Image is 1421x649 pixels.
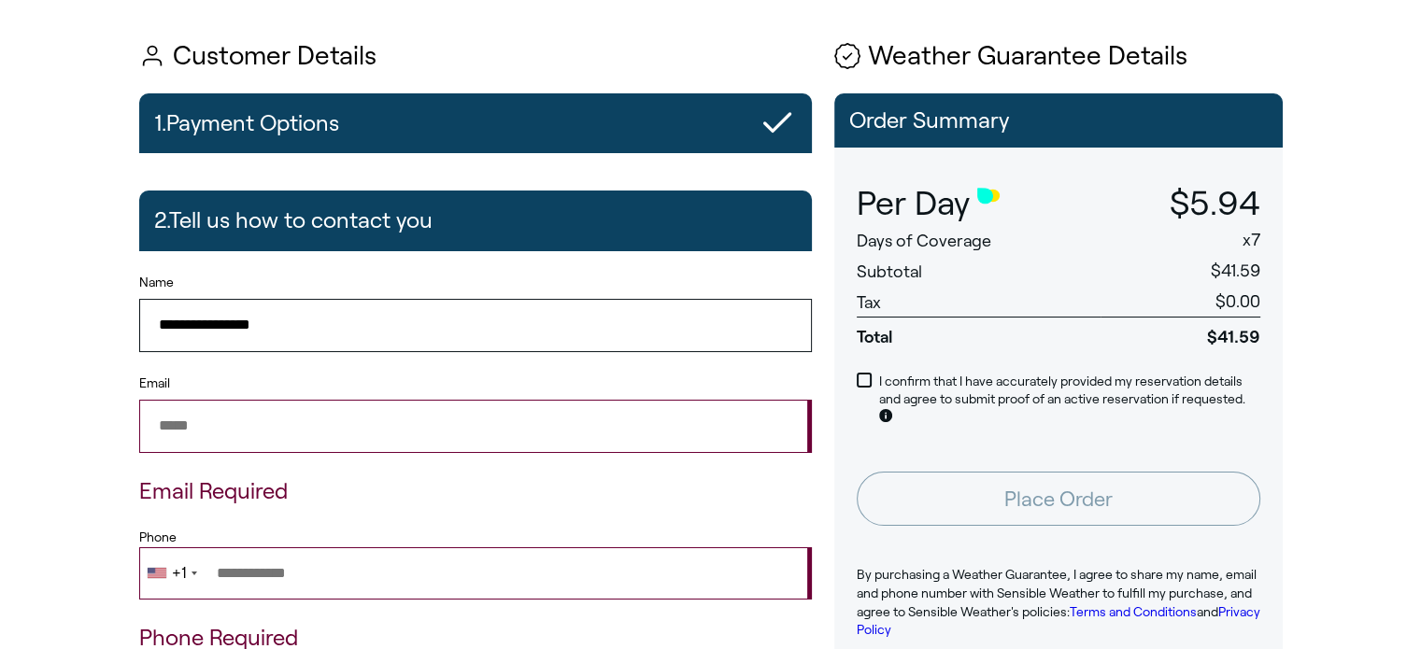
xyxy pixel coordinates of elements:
[857,232,991,250] span: Days of Coverage
[857,472,1260,526] button: Place Order
[879,373,1260,428] p: I confirm that I have accurately provided my reservation details and agree to submit proof of an ...
[857,262,922,281] span: Subtotal
[834,42,1283,71] h1: Weather Guarantee Details
[139,529,812,547] label: Phone
[140,548,203,599] div: Telephone country code
[1215,292,1260,311] span: $0.00
[1211,261,1260,280] span: $41.59
[139,42,812,71] h1: Customer Details
[1070,604,1197,619] a: Terms and Conditions
[857,566,1260,639] p: By purchasing a Weather Guarantee, I agree to share my name, email and phone number with Sensible...
[139,374,812,393] label: Email
[139,274,812,292] label: Name
[857,317,1101,348] span: Total
[857,185,970,222] span: Per Day
[1243,231,1260,249] span: x 7
[857,293,881,312] span: Tax
[139,475,812,507] p: Email Required
[172,565,186,581] div: +1
[154,101,339,146] h2: 1. Payment Options
[1101,317,1260,348] span: $41.59
[1170,185,1260,221] span: $5.94
[139,190,812,250] button: 2.Tell us how to contact you
[139,93,812,153] button: 1.Payment Options
[154,198,433,243] h2: 2. Tell us how to contact you
[849,108,1268,133] p: Order Summary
